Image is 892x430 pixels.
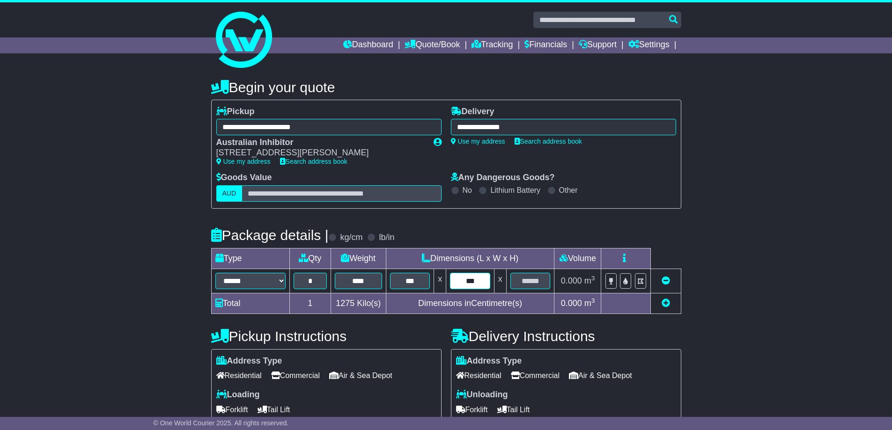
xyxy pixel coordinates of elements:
[331,248,386,269] td: Weight
[211,328,442,344] h4: Pickup Instructions
[456,368,501,383] span: Residential
[386,248,554,269] td: Dimensions (L x W x H)
[289,293,331,313] td: 1
[662,299,670,308] a: Add new item
[490,186,540,195] label: Lithium Battery
[258,402,290,417] span: Tail Lift
[211,227,329,243] h4: Package details |
[216,402,248,417] span: Forklift
[271,368,320,383] span: Commercial
[591,297,595,304] sup: 3
[472,37,513,53] a: Tracking
[154,419,289,427] span: © One World Courier 2025. All rights reserved.
[216,138,424,148] div: Australian Inhibitor
[451,328,681,344] h4: Delivery Instructions
[216,107,255,117] label: Pickup
[628,37,670,53] a: Settings
[405,37,460,53] a: Quote/Book
[579,37,617,53] a: Support
[216,356,282,366] label: Address Type
[434,269,446,293] td: x
[456,356,522,366] label: Address Type
[340,233,362,243] label: kg/cm
[216,158,271,165] a: Use my address
[524,37,567,53] a: Financials
[561,299,582,308] span: 0.000
[494,269,506,293] td: x
[451,173,555,183] label: Any Dangerous Goods?
[662,276,670,285] a: Remove this item
[379,233,394,243] label: lb/in
[554,248,601,269] td: Volume
[216,390,260,400] label: Loading
[456,402,488,417] span: Forklift
[336,299,354,308] span: 1275
[216,368,262,383] span: Residential
[451,107,494,117] label: Delivery
[497,402,530,417] span: Tail Lift
[386,293,554,313] td: Dimensions in Centimetre(s)
[280,158,347,165] a: Search address book
[289,248,331,269] td: Qty
[515,138,582,145] a: Search address book
[211,80,681,95] h4: Begin your quote
[216,173,272,183] label: Goods Value
[584,299,595,308] span: m
[343,37,393,53] a: Dashboard
[584,276,595,285] span: m
[211,248,289,269] td: Type
[559,186,578,195] label: Other
[463,186,472,195] label: No
[561,276,582,285] span: 0.000
[451,138,505,145] a: Use my address
[331,293,386,313] td: Kilo(s)
[511,368,560,383] span: Commercial
[329,368,392,383] span: Air & Sea Depot
[569,368,632,383] span: Air & Sea Depot
[456,390,508,400] label: Unloading
[211,293,289,313] td: Total
[591,275,595,282] sup: 3
[216,185,243,202] label: AUD
[216,148,424,158] div: [STREET_ADDRESS][PERSON_NAME]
